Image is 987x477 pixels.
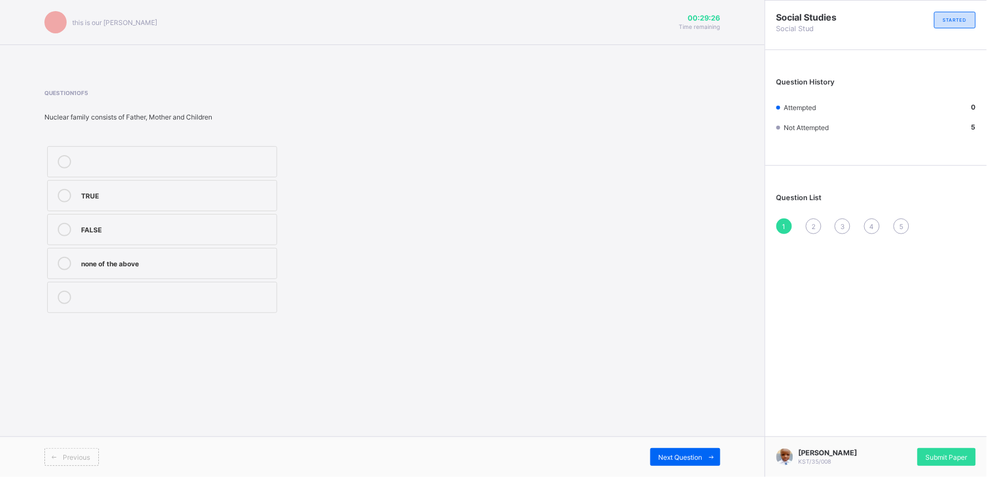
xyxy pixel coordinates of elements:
[679,14,720,22] span: 00:29:26
[81,223,271,234] div: FALSE
[811,222,815,231] span: 2
[81,189,271,200] div: TRUE
[799,449,858,457] span: [PERSON_NAME]
[799,458,831,465] span: KST/35/008
[971,123,976,131] b: 5
[44,113,437,121] div: Nuclear family consists of Father, Mother and Children
[840,222,845,231] span: 3
[870,222,874,231] span: 4
[784,103,816,112] span: Attempted
[659,453,703,461] span: Next Question
[44,90,437,96] span: Question 1 of 5
[783,222,786,231] span: 1
[776,193,822,202] span: Question List
[971,103,976,111] b: 0
[776,12,876,23] span: Social Studies
[81,257,271,268] div: none of the above
[899,222,903,231] span: 5
[943,17,967,23] span: STARTED
[72,18,157,27] span: this is our [PERSON_NAME]
[784,123,829,132] span: Not Attempted
[63,453,90,461] span: Previous
[776,78,835,86] span: Question History
[679,23,720,30] span: Time remaining
[926,453,968,461] span: Submit Paper
[776,24,876,33] span: Social Stud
